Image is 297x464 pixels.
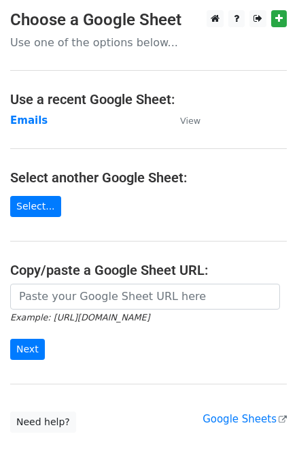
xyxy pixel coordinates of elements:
h3: Choose a Google Sheet [10,10,287,30]
h4: Select another Google Sheet: [10,169,287,186]
p: Use one of the options below... [10,35,287,50]
a: Google Sheets [203,413,287,425]
small: View [180,116,200,126]
a: Need help? [10,412,76,433]
a: View [167,114,200,127]
a: Emails [10,114,48,127]
h4: Use a recent Google Sheet: [10,91,287,107]
h4: Copy/paste a Google Sheet URL: [10,262,287,278]
small: Example: [URL][DOMAIN_NAME] [10,312,150,322]
input: Paste your Google Sheet URL here [10,284,280,310]
input: Next [10,339,45,360]
a: Select... [10,196,61,217]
